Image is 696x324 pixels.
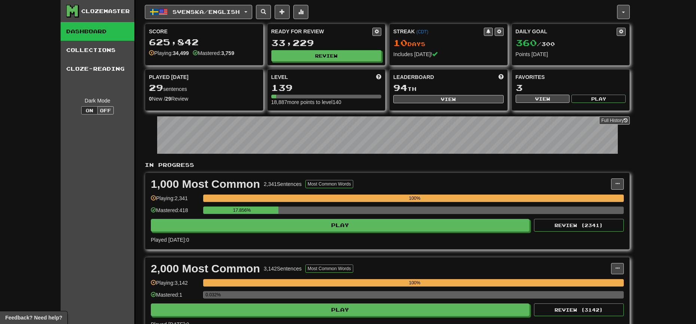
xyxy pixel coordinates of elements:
[305,180,353,188] button: Most Common Words
[61,41,134,59] a: Collections
[271,38,382,48] div: 33,229
[599,116,630,125] a: Full History
[305,265,353,273] button: Most Common Words
[151,207,199,219] div: Mastered: 418
[534,303,624,316] button: Review (3142)
[149,82,163,93] span: 29
[271,98,382,106] div: 18,887 more points to level 140
[498,73,504,81] span: This week in points, UTC
[61,59,134,78] a: Cloze-Reading
[5,314,62,321] span: Open feedback widget
[149,28,259,35] div: Score
[205,279,624,287] div: 100%
[97,106,114,114] button: Off
[416,29,428,34] a: (CDT)
[145,161,630,169] p: In Progress
[151,279,199,291] div: Playing: 3,142
[264,265,302,272] div: 3,142 Sentences
[393,51,504,58] div: Includes [DATE]!
[393,28,484,35] div: Streak
[516,73,626,81] div: Favorites
[205,195,624,202] div: 100%
[393,83,504,93] div: th
[149,73,189,81] span: Played [DATE]
[151,291,199,303] div: Mastered: 1
[271,83,382,92] div: 139
[149,83,259,93] div: sentences
[376,73,381,81] span: Score more points to level up
[534,219,624,232] button: Review (2341)
[393,38,504,48] div: Day s
[271,73,288,81] span: Level
[271,28,373,35] div: Ready for Review
[275,5,290,19] button: Add sentence to collection
[151,263,260,274] div: 2,000 Most Common
[151,195,199,207] div: Playing: 2,341
[149,37,259,47] div: 625,842
[149,95,259,103] div: New / Review
[393,82,407,93] span: 94
[205,207,278,214] div: 17.856%
[173,50,189,56] strong: 34,499
[151,237,189,243] span: Played [DATE]: 0
[173,9,240,15] span: Svenska / English
[393,73,434,81] span: Leaderboard
[516,51,626,58] div: Points [DATE]
[145,5,252,19] button: Svenska/English
[516,37,537,48] span: 360
[61,22,134,41] a: Dashboard
[151,178,260,190] div: 1,000 Most Common
[66,97,129,104] div: Dark Mode
[571,95,626,103] button: Play
[264,180,302,188] div: 2,341 Sentences
[393,37,407,48] span: 10
[293,5,308,19] button: More stats
[516,95,570,103] button: View
[256,5,271,19] button: Search sentences
[193,49,234,57] div: Mastered:
[149,49,189,57] div: Playing:
[221,50,234,56] strong: 3,759
[516,41,555,47] span: / 300
[151,303,529,316] button: Play
[516,83,626,92] div: 3
[516,28,617,36] div: Daily Goal
[149,96,152,102] strong: 0
[393,95,504,103] button: View
[81,7,130,15] div: Clozemaster
[81,106,98,114] button: On
[271,50,382,61] button: Review
[165,96,171,102] strong: 29
[151,219,529,232] button: Play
